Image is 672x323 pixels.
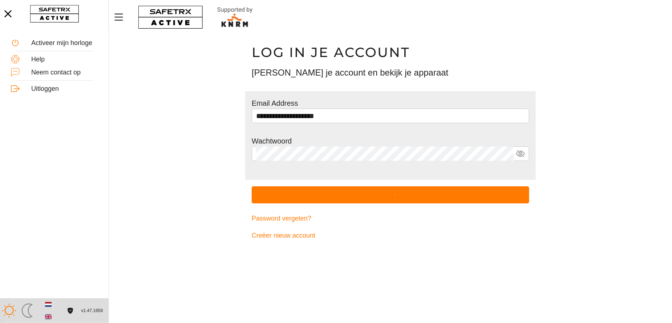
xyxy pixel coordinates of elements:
[42,298,54,311] button: Dutch
[31,69,98,77] div: Neem contact op
[11,55,20,64] img: Help.svg
[209,5,261,29] img: RescueLogo.svg
[77,305,107,317] button: v1.47.1659
[2,303,16,318] img: ModeLight.svg
[252,99,298,107] label: Email Address
[252,66,529,79] h3: [PERSON_NAME] je account en bekijk je apparaat
[31,39,98,47] div: Activeer mijn horloge
[65,308,75,314] a: Licentieovereenkomst
[11,68,20,77] img: ContactUs.svg
[252,44,529,61] h1: Log in je account
[252,210,529,227] a: Password vergeten?
[113,9,131,25] button: Menu
[45,301,52,308] img: nl.svg
[45,314,52,320] img: en.svg
[42,311,54,323] button: English
[20,303,35,318] img: ModeDark.svg
[31,85,98,93] div: Uitloggen
[31,56,98,64] div: Help
[252,230,315,241] span: Creëer nieuw account
[252,227,529,244] a: Creëer nieuw account
[252,137,292,145] label: Wachtwoord
[252,213,311,224] span: Password vergeten?
[81,307,103,315] span: v1.47.1659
